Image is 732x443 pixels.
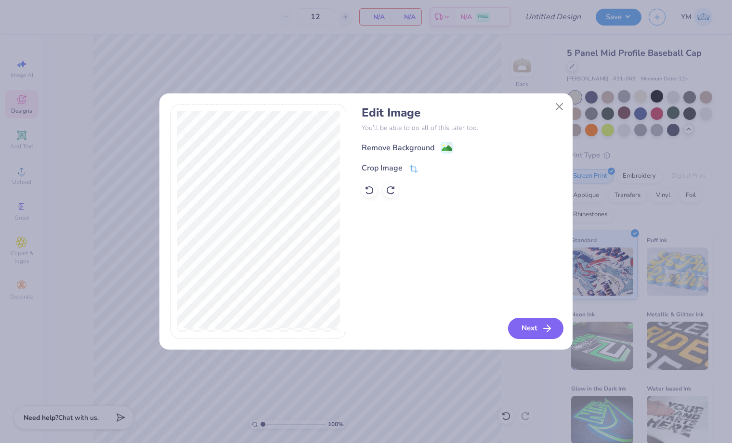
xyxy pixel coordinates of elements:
div: Crop Image [362,162,403,174]
p: You’ll be able to do all of this later too. [362,123,562,133]
h4: Edit Image [362,106,562,120]
button: Close [550,97,569,116]
button: Next [508,318,563,339]
div: Remove Background [362,142,434,154]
